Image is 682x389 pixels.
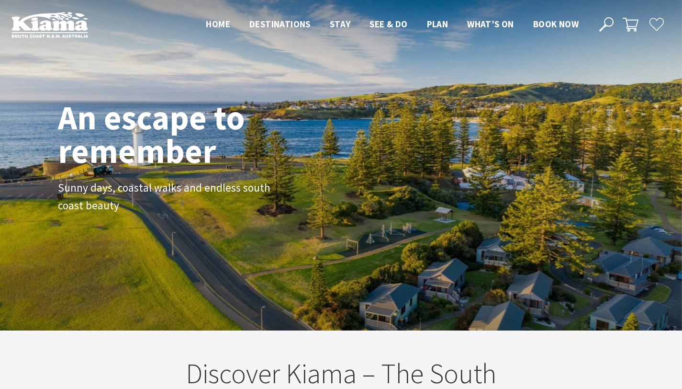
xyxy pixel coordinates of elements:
h1: An escape to remember [58,101,321,168]
span: Plan [427,18,448,30]
span: Home [206,18,230,30]
nav: Main Menu [196,17,588,33]
img: Kiama Logo [11,11,88,38]
p: Sunny days, coastal walks and endless south coast beauty [58,179,273,215]
span: Stay [330,18,351,30]
span: What’s On [467,18,514,30]
span: Destinations [249,18,311,30]
span: See & Do [369,18,407,30]
span: Book now [533,18,579,30]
